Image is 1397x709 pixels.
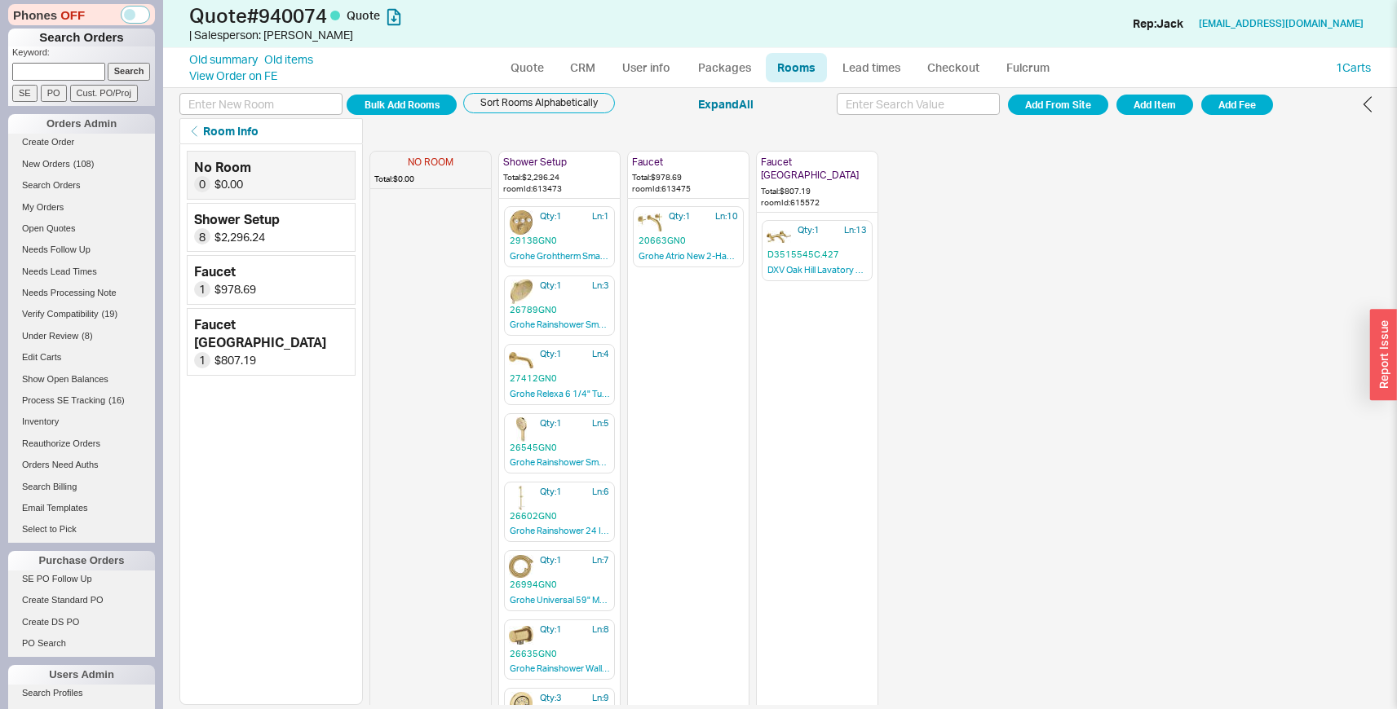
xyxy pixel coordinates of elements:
div: | Salesperson: [PERSON_NAME] [189,27,703,43]
span: Qty: 1 [540,417,562,429]
a: Rooms [766,53,827,82]
button: Bulk Add Rooms [347,95,457,115]
a: Grohe Universal 59" Metal Shower Hose [510,594,609,609]
input: SE [12,85,38,102]
a: Checkout [916,53,991,82]
span: Qty: 1 [540,554,562,566]
a: Search Orders [8,177,155,194]
span: Qty: 3 [540,692,562,704]
button: Add From Site [1008,95,1108,115]
button: Add Item [1116,95,1193,115]
div: Total: $807.19 [761,185,873,196]
span: Qty: 1 [540,280,562,292]
a: Quote [499,53,555,82]
span: Qty: 1 [540,486,562,498]
div: Faucet [194,262,236,280]
span: Quote [347,8,380,22]
span: Qty: 1 [540,210,562,222]
input: Search [108,63,151,80]
span: Qty: 1 [540,348,562,360]
div: Shower Setup [503,156,616,170]
span: Process SE Tracking [22,395,105,405]
div: ProductQty:1Ln:1020663GN0Grohe Atrio New 2-Handle Wall Mount Faucet Trim [628,205,749,274]
div: No Room [194,158,251,176]
a: Fulcrum [994,53,1061,82]
span: Under Review [22,331,78,341]
input: Enter Search Value [837,93,1000,115]
a: Create Order [8,134,155,151]
a: Old items [264,51,313,68]
button: Sort Rooms Alphabetically [463,93,615,113]
a: Inventory [8,413,155,430]
button: Room Info [179,118,363,144]
a: DXV Oak Hill Lavatory Faucet [767,264,867,279]
div: ProductQty:1Ln:726994GN0Grohe Universal 59" Metal Shower Hose [499,549,620,618]
input: Enter New Room [179,93,343,115]
a: Packages [686,53,763,82]
div: Faucet [GEOGRAPHIC_DATA] [761,156,873,183]
a: CRM [559,53,607,82]
div: Total: $978.69 [632,171,745,183]
span: 29138GN0 [510,235,609,247]
div: Rep: Jack [1133,15,1183,32]
a: View Order on FE [189,68,277,82]
button: Add Fee [1201,95,1273,115]
div: 8 [194,228,210,244]
a: Needs Follow Up [8,241,155,258]
span: 26994GN0 [510,579,609,591]
a: Search Profiles [8,685,155,702]
span: Needs Processing Note [22,288,117,297]
a: Old summary [189,51,258,68]
span: ( 19 ) [102,309,118,319]
a: Show Open Balances [8,371,155,388]
span: 26789GN0 [510,304,609,316]
a: Grohe Rainshower Wall Union [510,663,609,677]
a: Grohe Atrio New 2-Handle Wall Mount Faucet Trim [639,250,738,265]
span: ( 16 ) [108,395,125,405]
div: $978.69 [214,281,256,297]
div: roomId: 615572 [761,196,873,208]
span: 20663GN0 [639,235,738,247]
div: NO ROOM [374,156,487,170]
a: Grohe Rainshower SmartActive Handshower [510,456,609,471]
div: 1 [194,281,210,297]
a: 1Carts [1336,60,1371,74]
a: Under Review(8) [8,328,155,345]
div: $0.00 [214,176,243,192]
div: Users Admin [8,665,155,685]
div: $807.19 [214,352,256,368]
h1: Quote # 940074 [189,4,703,27]
span: 26545GN0 [510,442,609,454]
span: Bulk Add Rooms [365,95,440,115]
a: Grohe Rainshower 24 Inch Shower Bar [510,525,609,539]
a: Faucet1$978.69 [187,255,356,304]
div: ProductQty:1Ln:326789GN0Grohe Rainshower SmartActive Shower Head [499,275,620,343]
a: Verify Compatibility(19) [8,306,155,323]
div: Phones [8,4,155,25]
a: New Orders(108) [8,156,155,173]
a: Reauthorize Orders [8,435,155,452]
div: roomId: 613475 [632,183,745,194]
a: Faucet [GEOGRAPHIC_DATA]1$807.19 [187,308,356,376]
span: 26635GN0 [510,648,609,660]
a: PO Search [8,635,155,652]
span: Verify Compatibility [22,309,99,319]
div: ProductQty:1Ln:129138GN0Grohe Grohtherm SmartControl Triple Function Thermostatic Trim with Contr... [499,205,620,274]
a: Grohe Relexa 6 1/4" Tubular shower arm [510,388,609,403]
div: ProductQty:1Ln:526545GN0Grohe Rainshower SmartActive Handshower [499,412,620,481]
a: Process SE Tracking(16) [8,392,155,409]
input: PO [41,85,67,102]
div: Orders Admin [8,114,155,134]
a: Shower Setup8$2,296.24 [187,203,356,252]
a: Needs Lead Times [8,263,155,280]
span: Add Fee [1218,95,1256,115]
div: Faucet [GEOGRAPHIC_DATA]Total:$807.19roomId:615572 [756,151,878,214]
a: Needs Processing Note [8,284,155,302]
input: Cust. PO/Proj [70,85,138,102]
div: Shower Setup [194,210,280,228]
p: Keyword: [12,46,155,63]
a: Create DS PO [8,614,155,631]
a: Grohe Rainshower SmartActive Shower Head [510,319,609,333]
a: My Orders [8,199,155,216]
span: Qty: 1 [669,210,691,222]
